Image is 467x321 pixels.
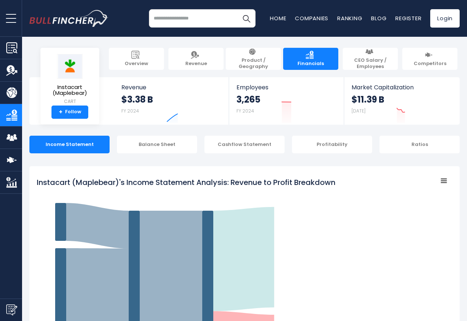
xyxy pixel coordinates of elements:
div: Income Statement [29,136,110,153]
small: FY 2024 [236,108,254,114]
a: Market Capitalization $11.39 B [DATE] [344,77,459,125]
button: Search [237,9,256,28]
span: CEO Salary / Employees [346,57,394,70]
small: FY 2024 [121,108,139,114]
a: Revenue $3.38 B FY 2024 [114,77,229,125]
div: Cashflow Statement [204,136,285,153]
a: Competitors [402,48,457,70]
small: CART [46,98,93,105]
div: Ratios [379,136,460,153]
a: +Follow [51,106,88,119]
tspan: Instacart (Maplebear)'s Income Statement Analysis: Revenue to Profit Breakdown [37,177,335,188]
a: Instacart (Maplebear) CART [46,54,94,106]
a: Login [430,9,460,28]
strong: $3.38 B [121,94,153,105]
a: Overview [109,48,164,70]
a: Product / Geography [226,48,281,70]
span: Market Capitalization [352,84,452,91]
strong: + [59,109,63,115]
span: Instacart (Maplebear) [46,84,93,96]
a: Ranking [337,14,362,22]
span: Revenue [185,61,207,67]
a: Employees 3,265 FY 2024 [229,77,343,125]
span: Revenue [121,84,222,91]
strong: $11.39 B [352,94,384,105]
span: Competitors [414,61,446,67]
a: Blog [371,14,386,22]
span: Overview [125,61,148,67]
small: [DATE] [352,108,366,114]
a: Home [270,14,286,22]
a: Financials [283,48,338,70]
div: Profitability [292,136,372,153]
span: Product / Geography [229,57,277,70]
a: CEO Salary / Employees [343,48,398,70]
img: bullfincher logo [29,10,108,27]
a: Companies [295,14,328,22]
a: Revenue [168,48,224,70]
div: Balance Sheet [117,136,197,153]
span: Employees [236,84,336,91]
a: Go to homepage [29,10,108,27]
span: Financials [297,61,324,67]
a: Register [395,14,421,22]
strong: 3,265 [236,94,260,105]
